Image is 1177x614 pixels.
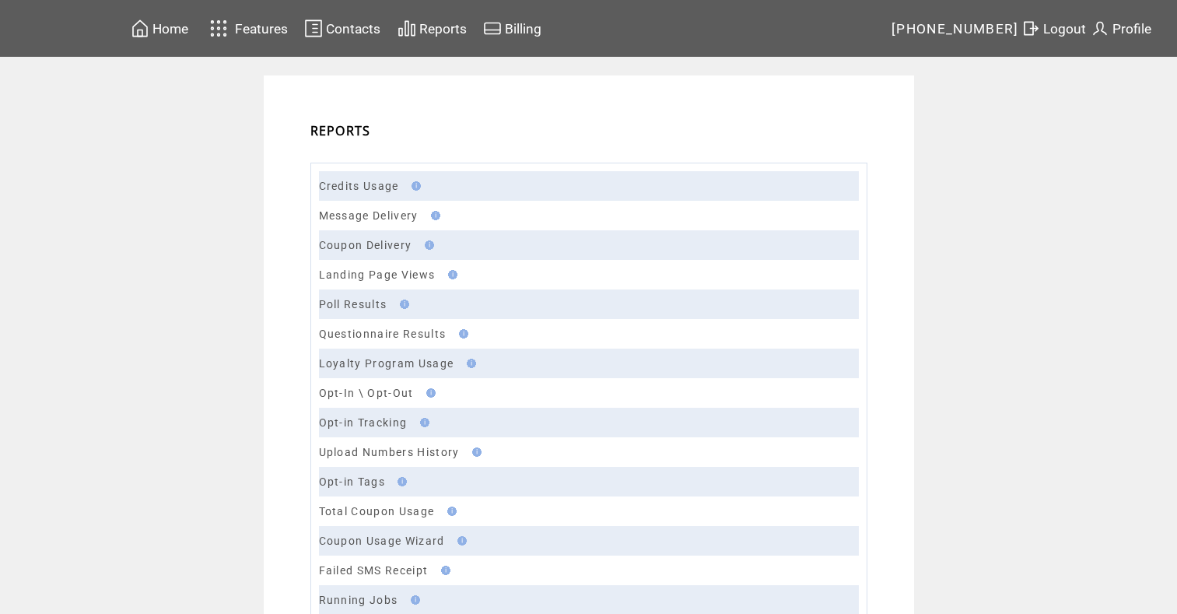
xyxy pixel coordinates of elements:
img: help.gif [422,388,436,398]
img: help.gif [462,359,476,368]
span: Features [235,21,288,37]
span: Home [152,21,188,37]
a: Credits Usage [319,180,399,192]
span: REPORTS [310,122,371,139]
a: Coupon Delivery [319,239,412,251]
img: help.gif [420,240,434,250]
img: help.gif [443,507,457,516]
img: help.gif [395,300,409,309]
img: help.gif [454,329,468,339]
a: Message Delivery [319,209,419,222]
img: contacts.svg [304,19,323,38]
a: Loyalty Program Usage [319,357,454,370]
img: features.svg [205,16,233,41]
a: Reports [395,16,469,40]
img: help.gif [443,270,457,279]
a: Home [128,16,191,40]
img: help.gif [406,595,420,605]
span: Billing [505,21,541,37]
img: help.gif [407,181,421,191]
img: help.gif [468,447,482,457]
a: Running Jobs [319,594,398,606]
a: Failed SMS Receipt [319,564,429,577]
img: help.gif [415,418,429,427]
span: Logout [1043,21,1086,37]
a: Poll Results [319,298,387,311]
img: help.gif [393,477,407,486]
img: exit.svg [1021,19,1040,38]
a: Opt-In \ Opt-Out [319,387,414,399]
a: Billing [481,16,544,40]
img: help.gif [426,211,440,220]
span: Contacts [326,21,380,37]
a: Opt-in Tags [319,475,386,488]
a: Landing Page Views [319,268,436,281]
img: help.gif [436,566,450,575]
img: chart.svg [398,19,416,38]
img: home.svg [131,19,149,38]
span: Profile [1112,21,1151,37]
img: creidtcard.svg [483,19,502,38]
a: Questionnaire Results [319,328,447,340]
span: [PHONE_NUMBER] [892,21,1019,37]
a: Features [203,13,291,44]
a: Logout [1019,16,1088,40]
a: Total Coupon Usage [319,505,435,518]
span: Reports [419,21,467,37]
img: help.gif [453,536,467,546]
img: profile.svg [1091,19,1109,38]
a: Profile [1088,16,1154,40]
a: Upload Numbers History [319,446,460,458]
a: Contacts [302,16,383,40]
a: Coupon Usage Wizard [319,535,445,547]
a: Opt-in Tracking [319,416,408,429]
